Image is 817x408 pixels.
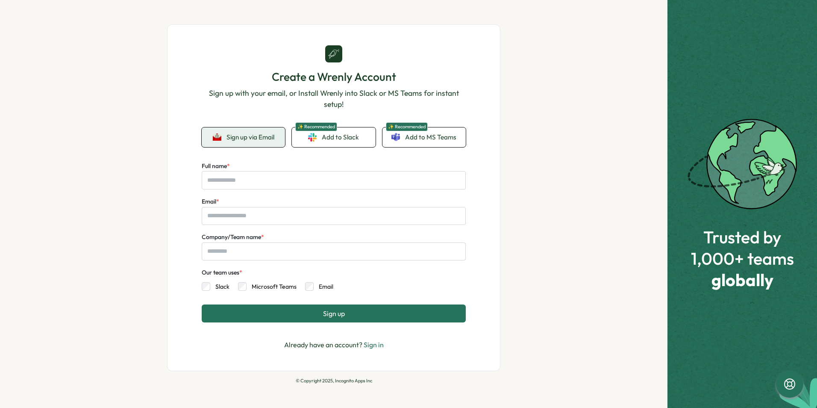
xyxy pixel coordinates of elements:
label: Email [314,282,333,291]
button: Sign up via Email [202,127,285,147]
span: ✨ Recommended [295,122,337,131]
span: Add to MS Teams [405,133,456,142]
div: Our team uses [202,268,242,278]
a: Sign in [364,340,384,349]
span: Trusted by [691,228,794,246]
a: ✨ RecommendedAdd to MS Teams [382,127,466,147]
p: Sign up with your email, or Install Wrenly into Slack or MS Teams for instant setup! [202,88,466,110]
span: globally [691,270,794,289]
h1: Create a Wrenly Account [202,69,466,84]
label: Email [202,197,219,207]
p: Already have an account? [284,340,384,350]
label: Slack [210,282,229,291]
label: Microsoft Teams [247,282,297,291]
a: ✨ RecommendedAdd to Slack [292,127,375,147]
button: Sign up [202,305,466,322]
span: Sign up [323,310,345,317]
label: Company/Team name [202,233,264,242]
span: Add to Slack [322,133,359,142]
span: ✨ Recommended [386,122,428,131]
label: Full name [202,162,230,171]
span: 1,000+ teams [691,249,794,268]
p: © Copyright 2025, Incognito Apps Inc [167,378,500,384]
span: Sign up via Email [226,133,274,141]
